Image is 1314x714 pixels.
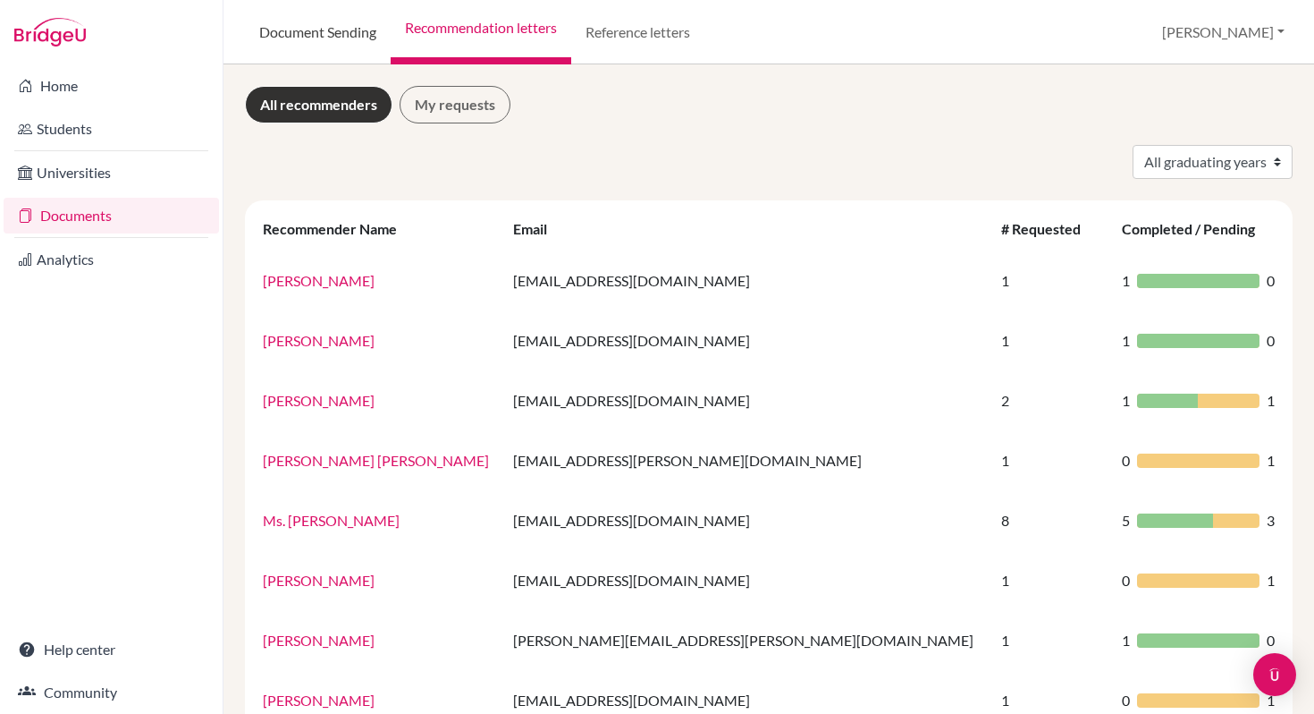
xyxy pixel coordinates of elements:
[263,572,375,589] a: [PERSON_NAME]
[502,610,990,670] td: [PERSON_NAME][EMAIL_ADDRESS][PERSON_NAME][DOMAIN_NAME]
[1267,690,1275,711] span: 1
[263,332,375,349] a: [PERSON_NAME]
[1122,630,1130,651] span: 1
[502,310,990,370] td: [EMAIL_ADDRESS][DOMAIN_NAME]
[990,370,1111,430] td: 2
[990,490,1111,550] td: 8
[263,632,375,649] a: [PERSON_NAME]
[1267,450,1275,472] span: 1
[1122,270,1130,292] span: 1
[1122,330,1130,352] span: 1
[263,512,400,529] a: Ms. [PERSON_NAME]
[4,242,219,277] a: Analytics
[1122,510,1130,531] span: 5
[263,692,375,709] a: [PERSON_NAME]
[1122,690,1130,711] span: 0
[263,220,415,237] div: Recommender Name
[1267,510,1275,531] span: 3
[4,198,219,234] a: Documents
[245,86,392,123] a: All recommenders
[1267,270,1275,292] span: 0
[263,452,489,469] a: [PERSON_NAME] [PERSON_NAME]
[4,111,219,147] a: Students
[1001,220,1099,237] div: # Requested
[1122,390,1130,412] span: 1
[502,370,990,430] td: [EMAIL_ADDRESS][DOMAIN_NAME]
[4,632,219,667] a: Help center
[990,550,1111,610] td: 1
[990,610,1111,670] td: 1
[990,430,1111,490] td: 1
[502,251,990,310] td: [EMAIL_ADDRESS][DOMAIN_NAME]
[990,251,1111,310] td: 1
[1267,330,1275,352] span: 0
[4,675,219,710] a: Community
[502,430,990,490] td: [EMAIL_ADDRESS][PERSON_NAME][DOMAIN_NAME]
[4,68,219,104] a: Home
[513,220,565,237] div: Email
[1154,15,1293,49] button: [PERSON_NAME]
[1267,570,1275,591] span: 1
[4,155,219,191] a: Universities
[990,310,1111,370] td: 1
[263,272,375,289] a: [PERSON_NAME]
[502,550,990,610] td: [EMAIL_ADDRESS][DOMAIN_NAME]
[14,18,86,47] img: Bridge-U
[1267,630,1275,651] span: 0
[263,392,375,409] a: [PERSON_NAME]
[1253,653,1296,696] div: Open Intercom Messenger
[1122,570,1130,591] span: 0
[1122,220,1273,237] div: Completed / Pending
[1122,450,1130,472] span: 0
[400,86,510,123] a: My requests
[1267,390,1275,412] span: 1
[502,490,990,550] td: [EMAIL_ADDRESS][DOMAIN_NAME]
